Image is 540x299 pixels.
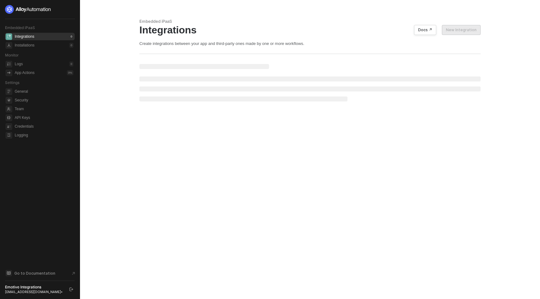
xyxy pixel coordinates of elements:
span: Embedded iPaaS [5,25,35,30]
button: New Integration [442,25,481,35]
span: credentials [6,123,12,130]
div: Logs [15,61,23,67]
div: [EMAIL_ADDRESS][DOMAIN_NAME] • [5,290,64,294]
div: Docs ↗ [418,27,432,32]
span: API Keys [15,114,73,121]
span: General [15,88,73,95]
span: icon-app-actions [6,70,12,76]
div: Installations [15,43,34,48]
a: Knowledge Base [5,269,75,277]
span: Security [15,96,73,104]
span: installations [6,42,12,49]
button: Docs ↗ [414,25,436,35]
span: team [6,106,12,112]
span: Go to Documentation [14,271,55,276]
div: 0 [69,61,73,66]
span: icon-logs [6,61,12,67]
span: Credentials [15,123,73,130]
div: 0 % [67,70,73,75]
span: security [6,97,12,104]
a: logo [5,5,75,14]
span: Team [15,105,73,113]
div: Create integrations between your app and third-party ones made by one or more workflows. [139,41,481,46]
span: documentation [6,270,12,276]
span: Settings [5,80,19,85]
span: Monitor [5,53,19,57]
div: 0 [69,34,73,39]
span: document-arrow [70,270,77,277]
span: logout [69,287,73,291]
span: general [6,88,12,95]
div: Integrations [15,34,34,39]
div: Embedded iPaaS [139,19,481,24]
img: logo [5,5,51,14]
span: api-key [6,115,12,121]
div: 0 [69,43,73,48]
span: logging [6,132,12,139]
span: Logging [15,131,73,139]
div: Emotive Integrations [5,285,64,290]
span: integrations [6,33,12,40]
div: App Actions [15,70,34,76]
div: Integrations [139,24,481,36]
